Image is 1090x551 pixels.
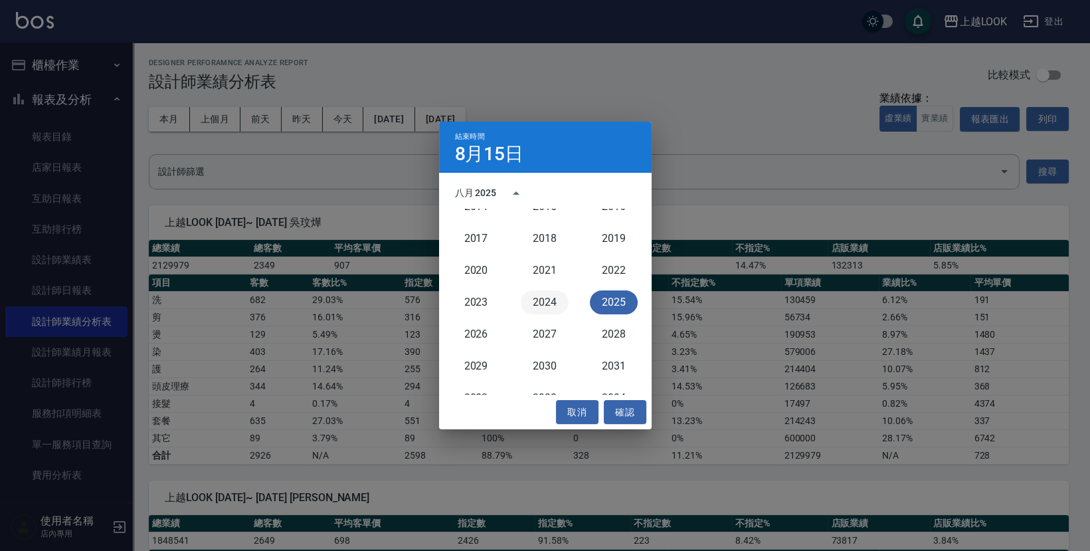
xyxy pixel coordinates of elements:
[521,227,569,251] button: 2018
[452,227,500,251] button: 2017
[521,354,569,378] button: 2030
[452,386,500,410] button: 2032
[590,354,638,378] button: 2031
[452,322,500,346] button: 2026
[590,386,638,410] button: 2034
[452,290,500,314] button: 2023
[455,186,497,200] div: 八月 2025
[521,290,569,314] button: 2024
[590,290,638,314] button: 2025
[455,132,485,141] span: 結束時間
[556,400,598,425] button: 取消
[590,322,638,346] button: 2028
[452,259,500,282] button: 2020
[590,227,638,251] button: 2019
[500,177,532,209] button: year view is open, switch to calendar view
[521,259,569,282] button: 2021
[604,400,646,425] button: 確認
[455,146,524,162] h4: 8月15日
[452,354,500,378] button: 2029
[590,259,638,282] button: 2022
[521,322,569,346] button: 2027
[521,386,569,410] button: 2033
